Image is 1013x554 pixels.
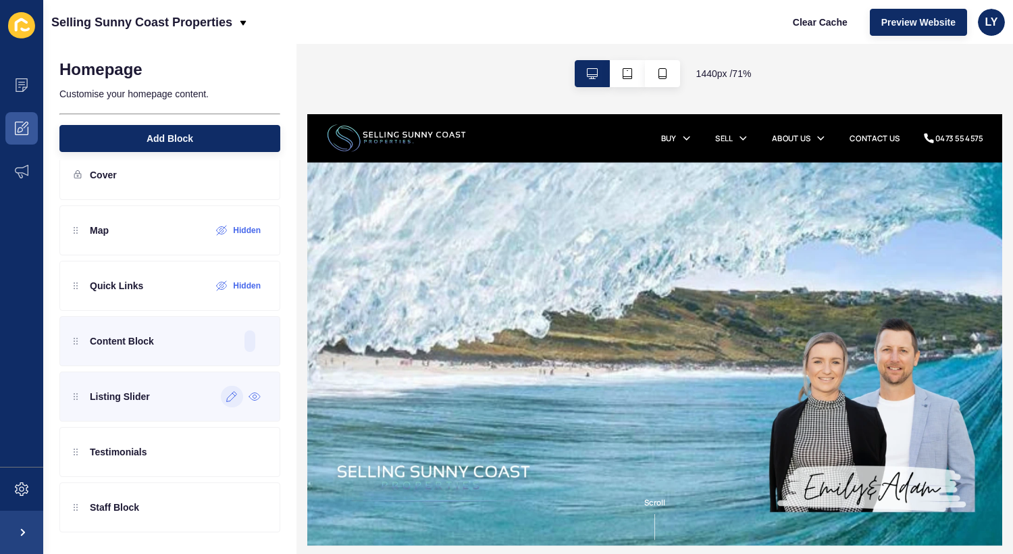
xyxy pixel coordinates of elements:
p: Cover [90,168,117,182]
a: CONTACT US [759,26,829,42]
a: BUY [495,26,515,42]
button: Add Block [59,125,280,152]
p: Customise your homepage content. [59,79,280,109]
span: Preview Website [881,16,956,29]
button: Clear Cache [781,9,859,36]
h1: Homepage [59,60,142,79]
label: Hidden [233,280,261,291]
a: 0473 55 4575 [862,26,946,42]
a: SELL [571,26,596,42]
p: Listing Slider [90,390,150,403]
p: Selling Sunny Coast Properties [51,5,232,39]
span: LY [985,16,998,29]
p: Content Block [90,334,154,348]
p: Testimonials [90,445,147,459]
span: Add Block [147,132,193,145]
img: Company logo [27,14,222,54]
span: Clear Cache [793,16,848,29]
a: ABOUT US [650,26,704,42]
p: Staff Block [90,501,139,514]
label: Hidden [233,225,261,236]
button: Preview Website [870,9,967,36]
p: Quick Links [90,279,143,293]
div: 0473 55 4575 [879,26,946,42]
span: 1440 px / 71 % [696,67,752,80]
p: Map [90,224,109,237]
